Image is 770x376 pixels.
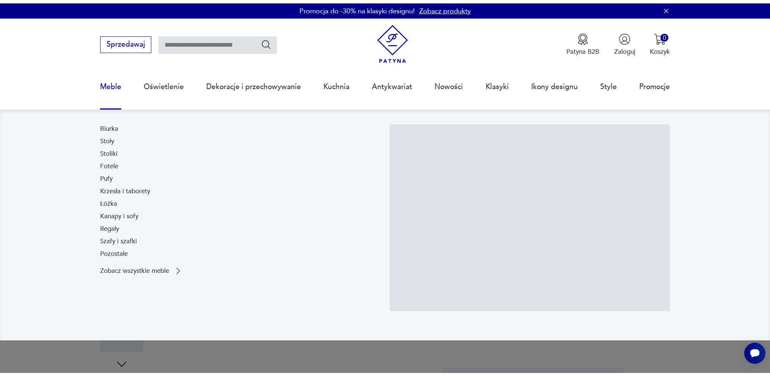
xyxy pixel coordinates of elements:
a: Fotele [100,158,118,168]
p: Promocja do -30% na klasyki designu! [300,3,415,13]
img: Ikonka użytkownika [619,30,630,42]
iframe: Smartsupp widget button [744,339,765,360]
a: Łóżka [100,196,117,205]
a: Dekoracje i przechowywanie [206,66,301,101]
a: Nowości [434,66,463,101]
button: 0Koszyk [650,30,670,53]
a: Stoły [100,133,114,143]
a: Klasyki [486,66,509,101]
div: 0 [660,30,668,38]
a: Regały [100,221,119,230]
a: Pufy [100,171,113,180]
a: Ikona medaluPatyna B2B [566,30,599,53]
a: Zobacz produkty [419,3,471,13]
a: Sprzedawaj [100,39,151,45]
p: Zobacz wszystkie meble [100,265,169,271]
p: Zaloguj [614,44,635,53]
a: Promocje [639,66,670,101]
p: Koszyk [650,44,670,53]
button: Sprzedawaj [100,33,151,50]
a: Kanapy i sofy [100,208,138,218]
p: Patyna B2B [566,44,599,53]
a: Zobacz wszystkie meble [100,263,183,272]
img: Patyna - sklep z meblami i dekoracjami vintage [373,22,412,60]
a: Style [600,66,617,101]
a: Antykwariat [372,66,412,101]
button: Zaloguj [614,30,635,53]
a: Kuchnia [323,66,350,101]
a: Biurka [100,121,118,130]
a: Krzesła i taborety [100,183,150,193]
button: Patyna B2B [566,30,599,53]
a: Szafy i szafki [100,233,137,243]
img: Ikona koszyka [654,30,666,42]
img: Ikona medalu [577,30,589,42]
a: Oświetlenie [144,66,184,101]
a: Pozostałe [100,246,128,255]
button: Szukaj [261,36,272,47]
a: Meble [100,66,121,101]
a: Ikony designu [531,66,578,101]
a: Stoliki [100,146,118,155]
